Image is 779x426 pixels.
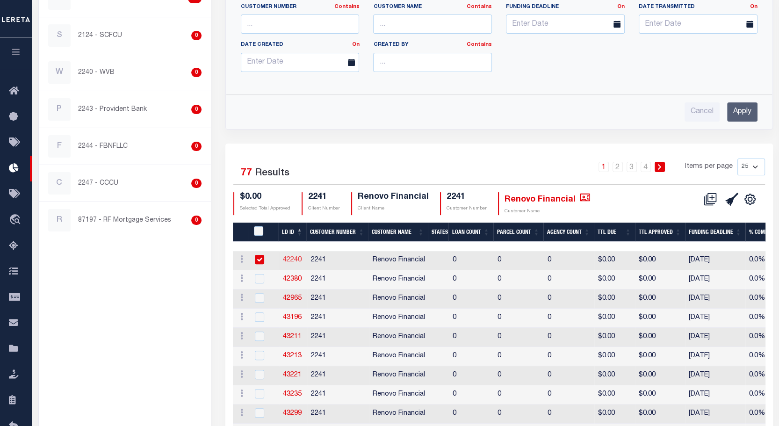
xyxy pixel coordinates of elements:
[191,68,201,77] div: 0
[506,14,625,34] input: Enter Date
[78,216,171,225] p: 87197 - RF Mortgage Services
[39,128,211,165] a: F2244 - FBNFLLC0
[308,192,340,202] h4: 2241
[594,347,635,366] td: $0.00
[685,347,745,366] td: [DATE]
[505,192,590,205] h4: Renovo Financial
[594,309,635,328] td: $0.00
[369,289,429,309] td: Renovo Financial
[635,289,685,309] td: $0.00
[635,270,685,289] td: $0.00
[594,385,635,404] td: $0.00
[544,270,594,289] td: 0
[307,385,369,404] td: 2241
[544,366,594,385] td: 0
[78,179,118,188] p: 2247 - CCCU
[448,223,493,242] th: Loan Count: activate to sort column ascending
[627,162,637,172] a: 3
[685,309,745,328] td: [DATE]
[306,223,368,242] th: Customer Number: activate to sort column ascending
[449,328,494,347] td: 0
[449,366,494,385] td: 0
[449,385,494,404] td: 0
[635,347,685,366] td: $0.00
[373,41,492,49] label: Created By
[39,91,211,128] a: P2243 - Provident Bank0
[241,14,360,34] input: ...
[307,366,369,385] td: 2241
[240,205,290,212] p: Selected Total Approved
[635,366,685,385] td: $0.00
[449,404,494,424] td: 0
[685,162,733,172] span: Items per page
[39,54,211,91] a: W2240 - WVB0
[283,295,302,302] a: 42965
[544,251,594,270] td: 0
[428,223,448,242] th: States
[48,172,71,195] div: C
[283,391,302,397] a: 43235
[494,309,544,328] td: 0
[48,135,71,158] div: F
[39,202,211,238] a: R87197 - RF Mortgage Services0
[278,223,306,242] th: LD ID: activate to sort column descending
[594,289,635,309] td: $0.00
[283,314,302,321] a: 43196
[594,404,635,424] td: $0.00
[369,270,429,289] td: Renovo Financial
[191,142,201,151] div: 0
[240,192,290,202] h4: $0.00
[617,4,625,9] a: On
[373,14,492,34] input: ...
[727,102,757,122] input: Apply
[369,366,429,385] td: Renovo Financial
[191,216,201,225] div: 0
[594,251,635,270] td: $0.00
[369,404,429,424] td: Renovo Financial
[639,14,757,34] input: Enter Date
[499,3,632,11] label: Funding Deadline
[368,223,427,242] th: Customer Name: activate to sort column ascending
[255,166,289,181] label: Results
[352,42,359,47] a: On
[307,347,369,366] td: 2241
[494,385,544,404] td: 0
[543,223,594,242] th: Agency Count: activate to sort column ascending
[369,385,429,404] td: Renovo Financial
[358,205,429,212] p: Client Name
[39,165,211,202] a: C2247 - CCCU0
[685,270,745,289] td: [DATE]
[334,4,359,9] a: Contains
[544,309,594,328] td: 0
[544,404,594,424] td: 0
[544,289,594,309] td: 0
[307,270,369,289] td: 2241
[449,347,494,366] td: 0
[191,105,201,114] div: 0
[283,410,302,417] a: 43299
[494,270,544,289] td: 0
[685,385,745,404] td: [DATE]
[78,142,128,152] p: 2244 - FBNFLLC
[373,53,492,72] input: ...
[369,328,429,347] td: Renovo Financial
[505,208,590,215] p: Customer Name
[241,168,252,178] span: 77
[369,309,429,328] td: Renovo Financial
[544,347,594,366] td: 0
[635,309,685,328] td: $0.00
[635,223,685,242] th: Ttl Approved: activate to sort column ascending
[48,24,71,47] div: S
[685,102,720,122] input: Cancel
[641,162,651,172] a: 4
[494,251,544,270] td: 0
[307,328,369,347] td: 2241
[494,328,544,347] td: 0
[613,162,623,172] a: 2
[248,223,278,242] th: LDID
[307,289,369,309] td: 2241
[447,205,487,212] p: Customer Number
[307,309,369,328] td: 2241
[373,3,492,11] label: Customer Name
[283,276,302,282] a: 42380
